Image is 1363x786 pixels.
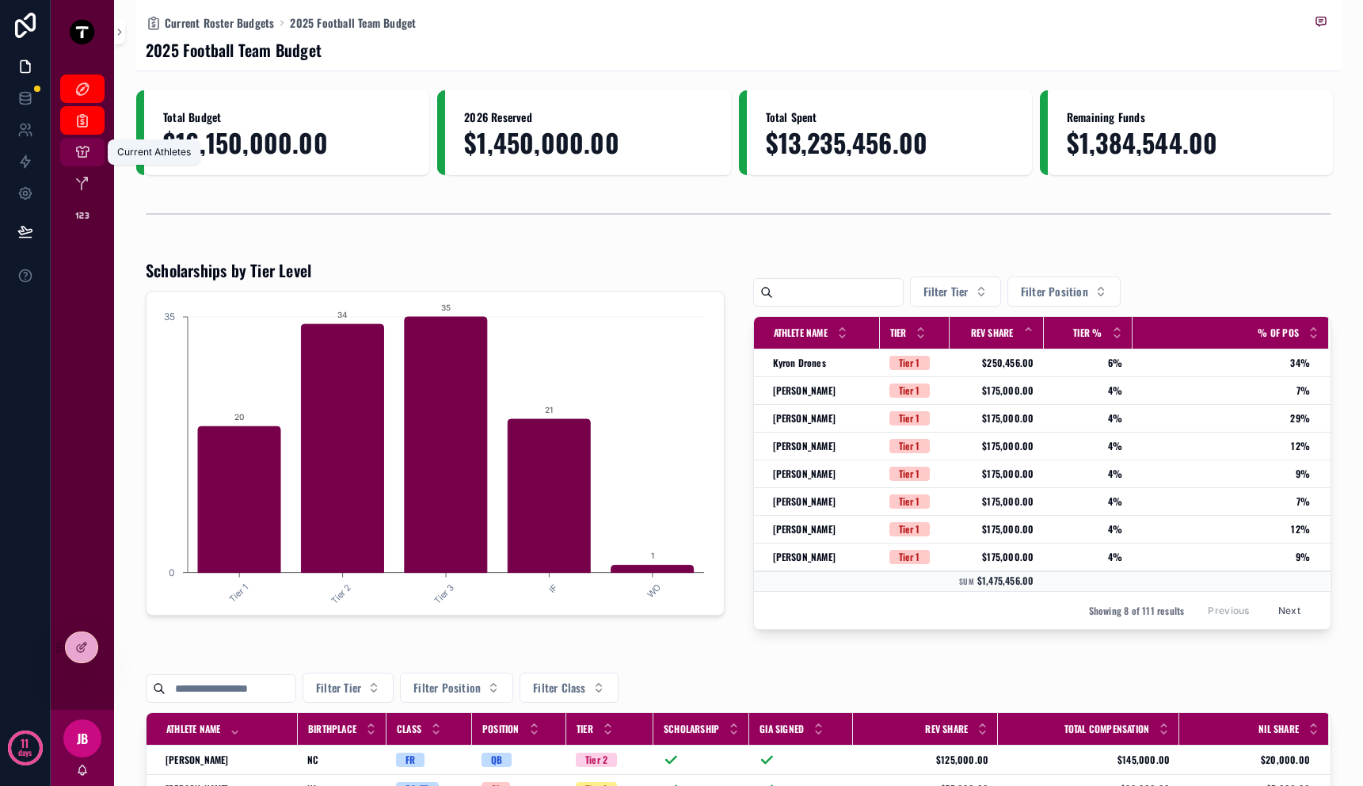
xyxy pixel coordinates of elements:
[491,753,502,767] div: QB
[959,551,1034,563] span: $175,000.00
[165,15,274,31] span: Current Roster Budgets
[1053,523,1123,536] a: 4%
[1133,412,1311,425] a: 29%
[146,259,311,281] h1: Scholarships by Tier Level
[1053,440,1123,452] span: 4%
[405,753,415,767] div: FR
[890,326,907,339] span: Tier
[432,582,456,606] text: Tier 3
[910,277,1001,307] button: Select Button
[316,680,361,696] span: Filter Tier
[1007,277,1121,307] button: Select Button
[169,567,175,578] tspan: 0
[959,412,1034,425] a: $175,000.00
[760,723,804,735] span: GIA Signed
[1007,754,1170,766] a: $145,000.00
[766,128,1013,156] span: $13,235,456.00
[1053,412,1123,425] a: 4%
[400,673,513,703] button: Select Button
[329,582,353,606] text: Tier 2
[923,284,969,300] span: Filter Tier
[899,411,920,425] div: Tier 1
[585,753,607,767] div: Tier 2
[1180,754,1310,766] span: $20,000.00
[1133,495,1311,508] a: 7%
[1133,440,1311,452] a: 12%
[77,729,88,748] span: JB
[959,495,1034,508] a: $175,000.00
[773,384,836,397] span: [PERSON_NAME]
[899,356,920,370] div: Tier 1
[773,357,826,369] span: Kyron Drones
[774,326,828,339] span: Athlete Name
[773,440,836,452] span: [PERSON_NAME]
[959,384,1034,397] a: $175,000.00
[1053,551,1123,563] a: 4%
[971,326,1014,339] span: Rev Share
[70,19,95,44] img: App logo
[645,582,663,600] text: WO
[1258,723,1299,735] span: NIL Share
[1258,326,1299,339] span: % of Pos
[163,109,410,125] span: Total Budget
[959,357,1034,369] a: $250,456.00
[1267,598,1312,623] button: Next
[773,467,870,480] a: [PERSON_NAME]
[413,680,481,696] span: Filter Position
[1133,551,1311,563] span: 9%
[1067,128,1314,156] span: $1,384,544.00
[959,467,1034,480] span: $175,000.00
[889,356,940,370] a: Tier 1
[307,754,377,766] a: NC
[889,522,940,536] a: Tier 1
[18,742,32,764] p: days
[1064,723,1150,735] span: Total Compensation
[664,723,719,735] span: Scholarship
[1053,467,1123,480] a: 4%
[773,523,870,536] a: [PERSON_NAME]
[1053,384,1123,397] a: 4%
[977,574,1034,587] span: $1,475,456.00
[773,551,870,563] a: [PERSON_NAME]
[337,310,348,319] text: 34
[889,467,940,481] a: Tier 1
[773,357,870,369] a: Kyron Drones
[1053,357,1123,369] a: 6%
[1133,357,1311,369] span: 34%
[117,146,191,158] div: Current Athletes
[482,753,557,767] a: QB
[862,754,988,766] span: $125,000.00
[166,754,229,766] span: [PERSON_NAME]
[397,723,421,735] span: Class
[773,384,870,397] a: [PERSON_NAME]
[1133,384,1311,397] a: 7%
[1089,605,1185,617] span: Showing 8 of 111 results
[899,467,920,481] div: Tier 1
[308,723,356,735] span: Birthplace
[889,550,940,564] a: Tier 1
[21,735,29,751] p: 11
[899,522,920,536] div: Tier 1
[234,412,244,422] text: 20
[164,311,175,322] tspan: 35
[1053,495,1123,508] span: 4%
[166,723,220,735] span: Athlete Name
[1133,523,1311,536] span: 12%
[290,15,416,31] a: 2025 Football Team Budget
[773,551,836,563] span: [PERSON_NAME]
[773,495,870,508] a: [PERSON_NAME]
[1067,109,1314,125] span: Remaining Funds
[441,303,451,312] text: 35
[1133,467,1311,480] a: 9%
[959,576,974,587] small: Sum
